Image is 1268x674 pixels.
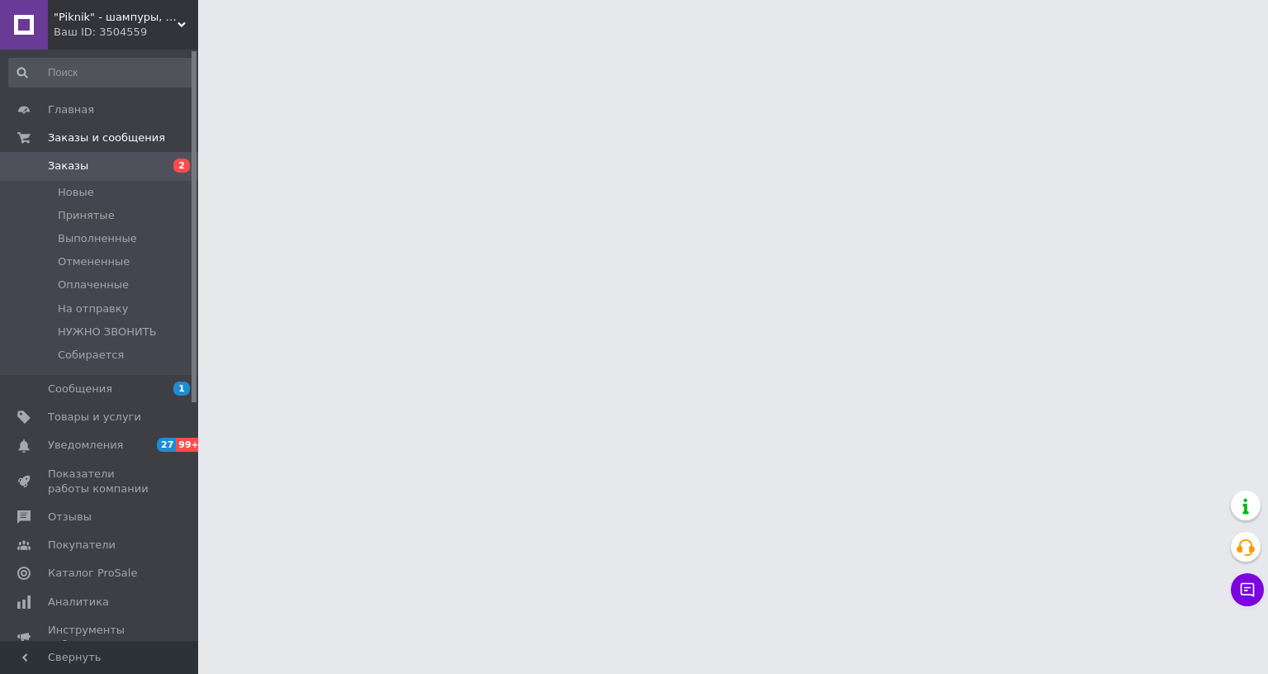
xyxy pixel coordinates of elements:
[157,438,176,452] span: 27
[48,438,123,453] span: Уведомления
[48,467,153,496] span: Показатели работы компании
[58,348,124,363] span: Собирается
[48,382,112,396] span: Сообщения
[8,58,195,88] input: Поиск
[48,623,153,653] span: Инструменты вебмастера и SEO
[58,278,129,292] span: Оплаченные
[1231,573,1264,606] button: Чат с покупателем
[48,159,88,173] span: Заказы
[54,10,177,25] span: "Piknik" - шампуры, мангалы, коптильни!
[48,595,109,610] span: Аналитика
[176,438,203,452] span: 99+
[48,131,165,145] span: Заказы и сообщения
[173,382,190,396] span: 1
[58,301,128,316] span: На отправку
[58,185,94,200] span: Новые
[48,510,92,524] span: Отзывы
[173,159,190,173] span: 2
[54,25,198,40] div: Ваш ID: 3504559
[48,566,137,581] span: Каталог ProSale
[58,208,115,223] span: Принятые
[48,538,116,553] span: Покупатели
[48,410,141,425] span: Товары и услуги
[58,231,137,246] span: Выполненные
[58,254,130,269] span: Отмененные
[58,325,157,339] span: НУЖНО ЗВОНИТЬ
[48,102,94,117] span: Главная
